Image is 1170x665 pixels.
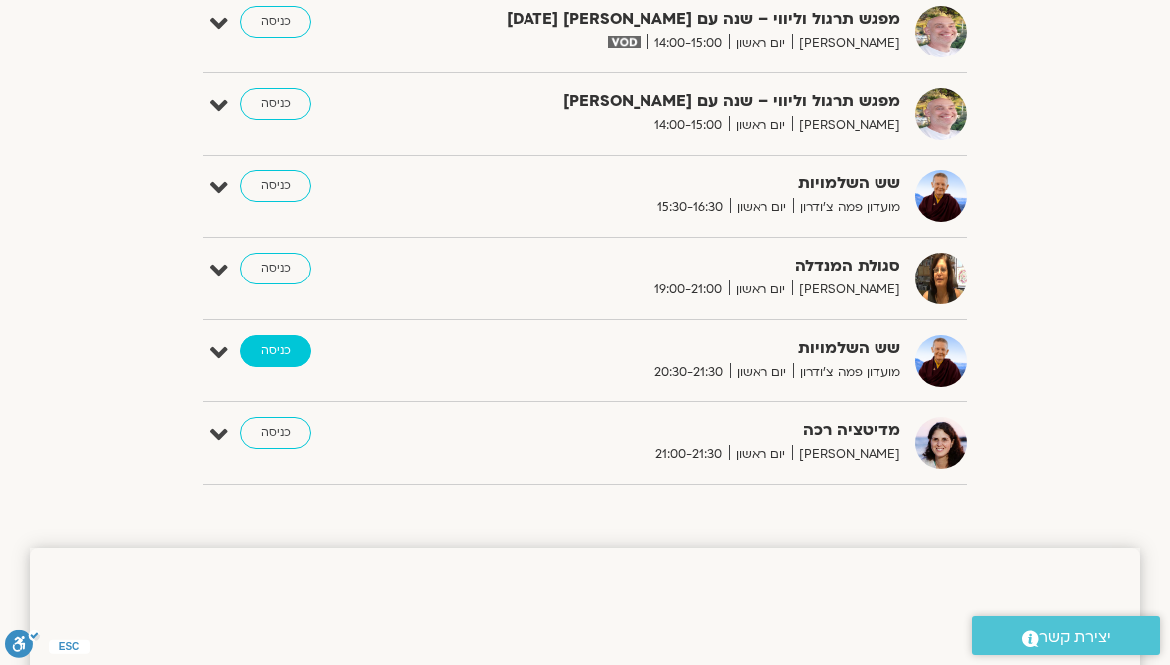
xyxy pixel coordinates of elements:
span: יום ראשון [730,197,793,218]
span: [PERSON_NAME] [792,279,900,300]
span: 14:00-15:00 [647,115,729,136]
a: כניסה [240,253,311,284]
strong: סגולת המנדלה [474,253,900,279]
strong: מפגש תרגול וליווי – שנה עם [PERSON_NAME] [DATE] [474,6,900,33]
img: vodicon [608,36,641,48]
span: מועדון פמה צ'ודרון [793,197,900,218]
span: יצירת קשר [1039,624,1111,651]
strong: שש השלמויות [474,170,900,197]
span: 14:00-15:00 [647,33,729,54]
span: מועדון פמה צ'ודרון [793,362,900,383]
a: כניסה [240,88,311,120]
span: [PERSON_NAME] [792,115,900,136]
span: 21:00-21:30 [648,444,729,465]
span: [PERSON_NAME] [792,33,900,54]
span: יום ראשון [729,115,792,136]
span: 19:00-21:00 [647,279,729,300]
strong: מפגש תרגול וליווי – שנה עם [PERSON_NAME] [474,88,900,115]
span: יום ראשון [729,444,792,465]
strong: מדיטציה רכה [474,417,900,444]
a: כניסה [240,170,311,202]
span: יום ראשון [730,362,793,383]
a: יצירת קשר [972,616,1160,655]
span: [PERSON_NAME] [792,444,900,465]
a: כניסה [240,6,311,38]
span: 20:30-21:30 [647,362,730,383]
span: יום ראשון [729,279,792,300]
strong: שש השלמויות [474,335,900,362]
span: 15:30-16:30 [650,197,730,218]
span: יום ראשון [729,33,792,54]
a: כניסה [240,335,311,367]
a: כניסה [240,417,311,449]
